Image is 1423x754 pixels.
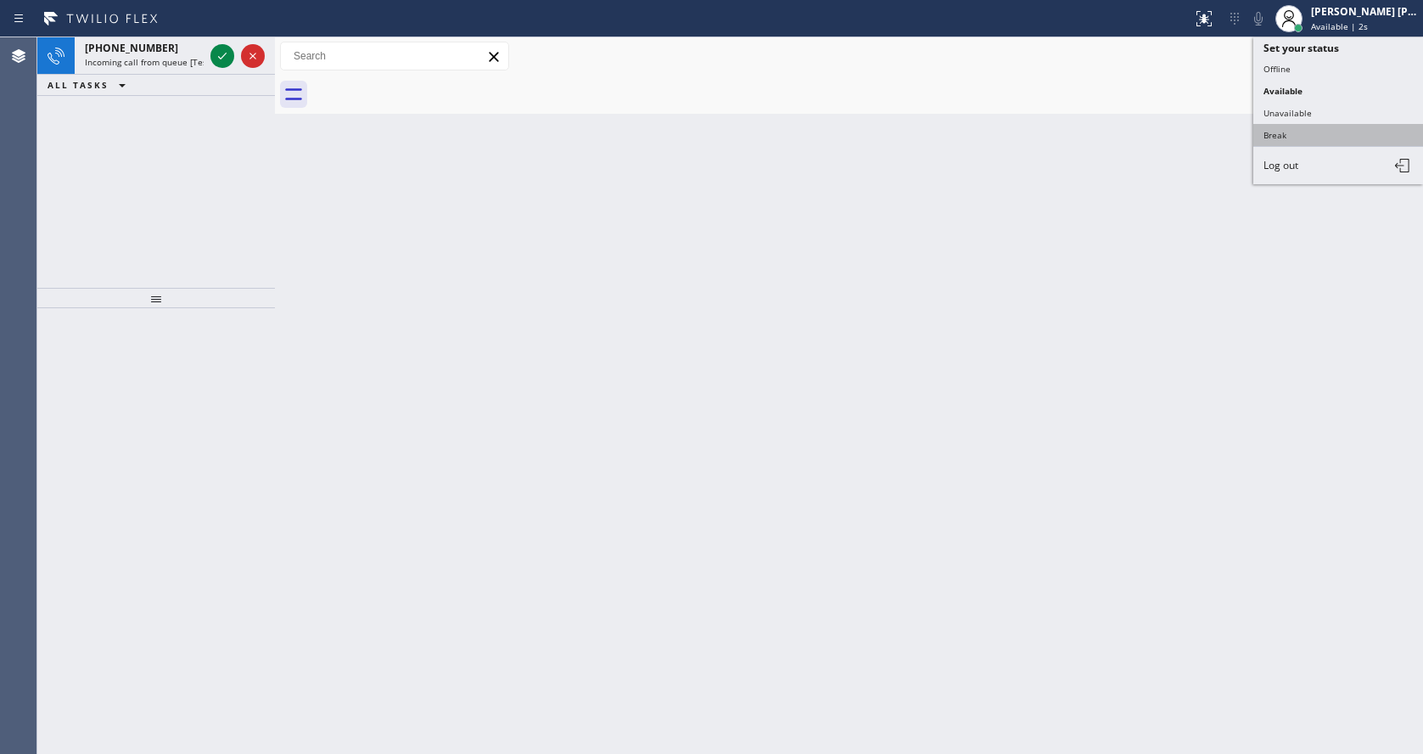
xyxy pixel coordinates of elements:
[85,56,226,68] span: Incoming call from queue [Test] All
[48,79,109,91] span: ALL TASKS
[1247,7,1270,31] button: Mute
[37,75,143,95] button: ALL TASKS
[241,44,265,68] button: Reject
[210,44,234,68] button: Accept
[281,42,508,70] input: Search
[1311,4,1418,19] div: [PERSON_NAME] [PERSON_NAME]
[85,41,178,55] span: [PHONE_NUMBER]
[1311,20,1368,32] span: Available | 2s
